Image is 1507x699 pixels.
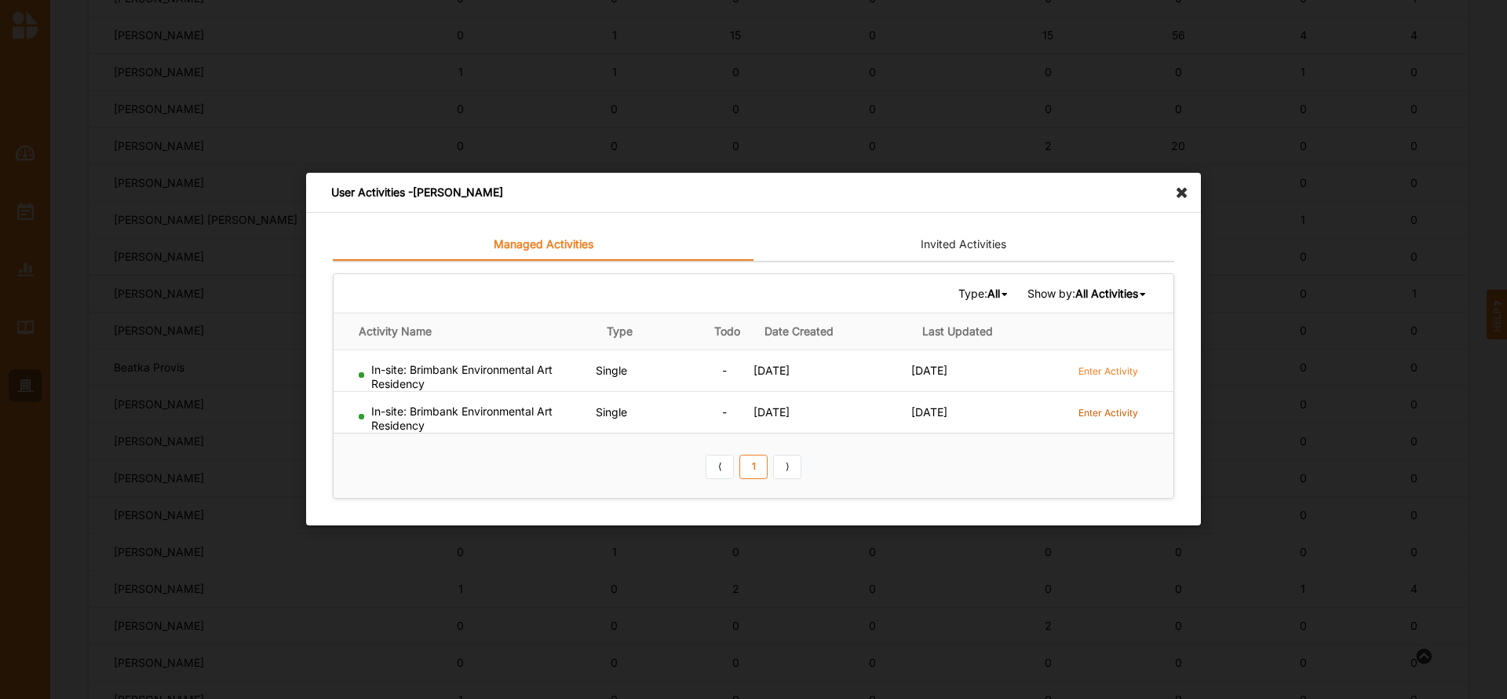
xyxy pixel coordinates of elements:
span: [DATE] [911,364,947,377]
span: [DATE] [911,405,947,419]
b: All [987,287,1000,300]
a: Previous item [706,455,734,480]
th: Activity Name [334,313,596,350]
div: User Activities - [PERSON_NAME] [306,173,1201,213]
a: Next item [773,455,801,480]
span: Show by: [1027,287,1148,301]
span: Type: [958,287,1010,301]
a: Enter Activity [1078,404,1138,419]
th: Last Updated [911,313,1069,350]
a: Enter Activity [1078,363,1138,378]
a: Invited Activities [753,229,1174,261]
label: Enter Activity [1078,364,1138,378]
th: Date Created [753,313,911,350]
a: 1 [739,455,768,480]
div: In-site: Brimbank Environmental Art Residency [359,404,589,433]
span: [DATE] [753,364,790,377]
b: All Activities [1075,287,1138,300]
span: - [722,405,727,419]
th: Type [596,313,701,350]
th: Todo [701,313,753,350]
span: Single [596,405,627,419]
span: Single [596,364,627,377]
div: In-site: Brimbank Environmental Art Residency [359,363,589,391]
span: [DATE] [753,405,790,419]
a: Managed Activities [333,229,753,261]
span: - [722,364,727,377]
label: Enter Activity [1078,406,1138,419]
div: Pagination Navigation [703,452,805,479]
